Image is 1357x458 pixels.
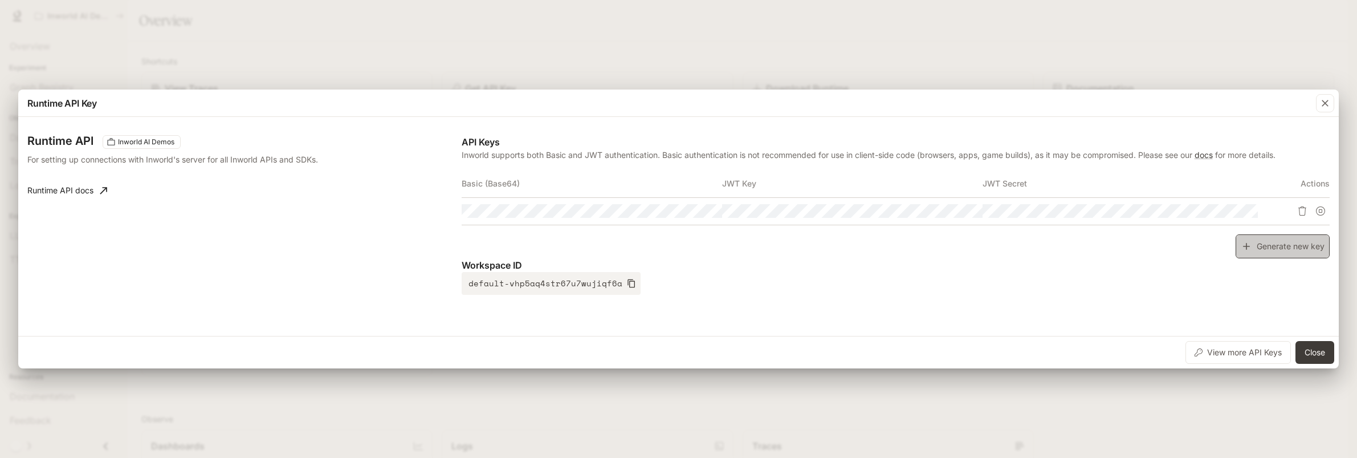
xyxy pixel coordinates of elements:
p: For setting up connections with Inworld's server for all Inworld APIs and SDKs. [27,153,346,165]
th: JWT Secret [983,170,1243,197]
p: Workspace ID [462,258,1330,272]
p: API Keys [462,135,1330,149]
button: View more API Keys [1185,341,1291,364]
button: Close [1295,341,1334,364]
a: Runtime API docs [23,179,112,202]
button: Suspend API key [1311,202,1330,220]
th: Basic (Base64) [462,170,722,197]
span: Inworld AI Demos [113,137,179,147]
th: JWT Key [722,170,983,197]
a: docs [1195,150,1213,160]
button: Delete API key [1293,202,1311,220]
h3: Runtime API [27,135,93,147]
th: Actions [1243,170,1330,197]
button: default-vhp5aq4str67u7wujiqf6a [462,272,641,295]
button: Generate new key [1236,234,1330,259]
p: Runtime API Key [27,96,97,110]
div: These keys will apply to your current workspace only [103,135,181,149]
p: Inworld supports both Basic and JWT authentication. Basic authentication is not recommended for u... [462,149,1330,161]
